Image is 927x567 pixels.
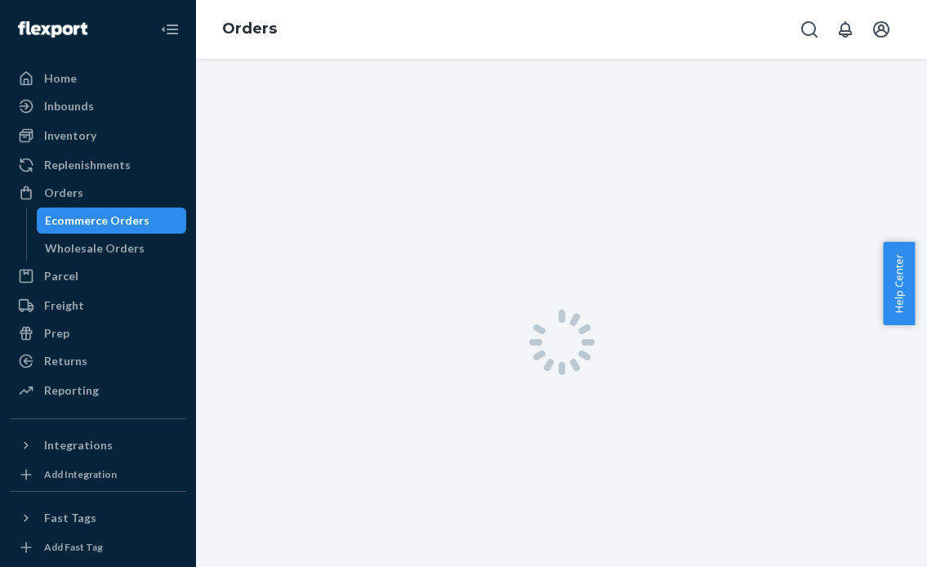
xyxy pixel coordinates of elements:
[44,157,131,173] div: Replenishments
[44,185,83,201] div: Orders
[44,540,103,554] div: Add Fast Tag
[37,208,187,234] a: Ecommerce Orders
[44,353,87,369] div: Returns
[44,510,96,526] div: Fast Tags
[18,21,87,38] img: Flexport logo
[865,13,898,46] button: Open account menu
[10,320,186,346] a: Prep
[10,65,186,92] a: Home
[37,235,187,261] a: Wholesale Orders
[154,13,186,46] button: Close Navigation
[10,93,186,119] a: Inbounds
[829,13,862,46] button: Open notifications
[10,123,186,149] a: Inventory
[45,212,149,229] div: Ecommerce Orders
[793,13,826,46] button: Open Search Box
[10,348,186,374] a: Returns
[44,382,99,399] div: Reporting
[10,465,186,484] a: Add Integration
[10,377,186,404] a: Reporting
[44,437,113,453] div: Integrations
[10,538,186,557] a: Add Fast Tag
[44,325,69,342] div: Prep
[44,70,77,87] div: Home
[45,240,145,257] div: Wholesale Orders
[222,20,277,38] a: Orders
[44,268,78,284] div: Parcel
[44,98,94,114] div: Inbounds
[10,432,186,458] button: Integrations
[44,297,84,314] div: Freight
[44,127,96,144] div: Inventory
[209,6,290,53] ol: breadcrumbs
[10,152,186,178] a: Replenishments
[883,242,915,325] button: Help Center
[10,505,186,531] button: Fast Tags
[10,180,186,206] a: Orders
[10,292,186,319] a: Freight
[44,467,117,481] div: Add Integration
[10,263,186,289] a: Parcel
